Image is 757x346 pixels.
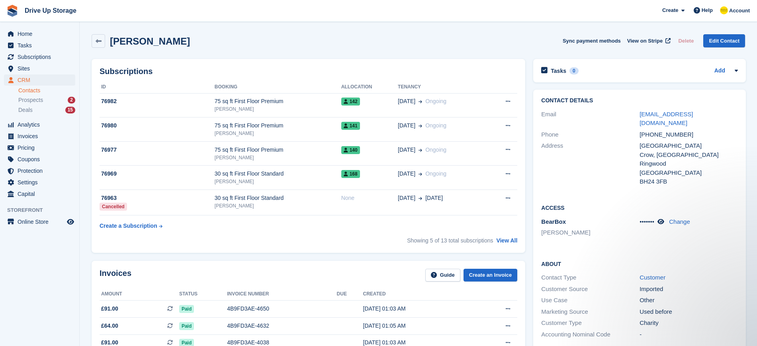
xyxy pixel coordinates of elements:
li: [PERSON_NAME] [541,228,640,237]
div: 76982 [100,97,215,106]
div: [DATE] 01:03 AM [363,305,474,313]
span: Settings [18,177,65,188]
a: menu [4,131,75,142]
a: menu [4,154,75,165]
h2: Access [541,203,738,211]
a: menu [4,165,75,176]
th: ID [100,81,215,94]
span: Subscriptions [18,51,65,63]
a: View on Stripe [624,34,672,47]
span: Ongoing [425,122,446,129]
div: [DATE] 01:05 AM [363,322,474,330]
span: Invoices [18,131,65,142]
a: Deals 15 [18,106,75,114]
div: [PERSON_NAME] [215,106,341,113]
div: 76977 [100,146,215,154]
span: Create [662,6,678,14]
a: Create a Subscription [100,219,162,233]
span: 168 [341,170,360,178]
span: 142 [341,98,360,106]
div: Crow, [GEOGRAPHIC_DATA] [640,151,738,160]
div: [GEOGRAPHIC_DATA] [640,168,738,178]
th: Booking [215,81,341,94]
div: 75 sq ft First Floor Premium [215,121,341,130]
span: Paid [179,322,194,330]
span: Capital [18,188,65,199]
span: 140 [341,146,360,154]
a: menu [4,177,75,188]
th: Status [179,288,227,301]
span: [DATE] [398,170,415,178]
span: Tasks [18,40,65,51]
a: [EMAIL_ADDRESS][DOMAIN_NAME] [640,111,693,127]
span: Ongoing [425,98,446,104]
span: Online Store [18,216,65,227]
div: 76969 [100,170,215,178]
span: [DATE] [398,121,415,130]
h2: [PERSON_NAME] [110,36,190,47]
h2: Invoices [100,269,131,282]
a: Guide [425,269,460,282]
th: Allocation [341,81,398,94]
th: Amount [100,288,179,301]
span: Pricing [18,142,65,153]
a: menu [4,28,75,39]
button: Sync payment methods [563,34,621,47]
div: Customer Type [541,319,640,328]
a: menu [4,119,75,130]
h2: About [541,260,738,268]
div: Create a Subscription [100,222,157,230]
div: Use Case [541,296,640,305]
div: Charity [640,319,738,328]
button: Delete [675,34,697,47]
div: 2 [68,97,75,104]
span: Sites [18,63,65,74]
div: Phone [541,130,640,139]
a: Add [714,66,725,76]
div: Customer Source [541,285,640,294]
div: BH24 3FB [640,177,738,186]
a: menu [4,142,75,153]
img: Crispin Vitoria [720,6,728,14]
div: [PERSON_NAME] [215,154,341,161]
a: Contacts [18,87,75,94]
span: Account [729,7,750,15]
a: Change [669,218,690,225]
a: Customer [640,274,665,281]
div: [PHONE_NUMBER] [640,130,738,139]
span: Storefront [7,206,79,214]
div: [GEOGRAPHIC_DATA] [640,141,738,151]
a: Drive Up Storage [22,4,80,17]
div: 76980 [100,121,215,130]
div: None [341,194,398,202]
div: [PERSON_NAME] [215,178,341,185]
span: Ongoing [425,170,446,177]
a: menu [4,63,75,74]
a: Prospects 2 [18,96,75,104]
a: menu [4,216,75,227]
span: Protection [18,165,65,176]
span: Coupons [18,154,65,165]
div: Email [541,110,640,128]
div: Imported [640,285,738,294]
span: Showing 5 of 13 total subscriptions [407,237,493,244]
span: Ongoing [425,147,446,153]
div: Marketing Source [541,307,640,317]
span: Prospects [18,96,43,104]
span: Paid [179,305,194,313]
span: Home [18,28,65,39]
div: 4B9FD3AE-4632 [227,322,336,330]
div: Cancelled [100,203,127,211]
a: Edit Contact [703,34,745,47]
a: Create an Invoice [464,269,518,282]
th: Created [363,288,474,301]
div: 75 sq ft First Floor Premium [215,146,341,154]
span: CRM [18,74,65,86]
a: menu [4,74,75,86]
div: Used before [640,307,738,317]
th: Tenancy [398,81,487,94]
img: stora-icon-8386f47178a22dfd0bd8f6a31ec36ba5ce8667c1dd55bd0f319d3a0aa187defe.svg [6,5,18,17]
a: View All [496,237,517,244]
div: Address [541,141,640,186]
div: 75 sq ft First Floor Premium [215,97,341,106]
